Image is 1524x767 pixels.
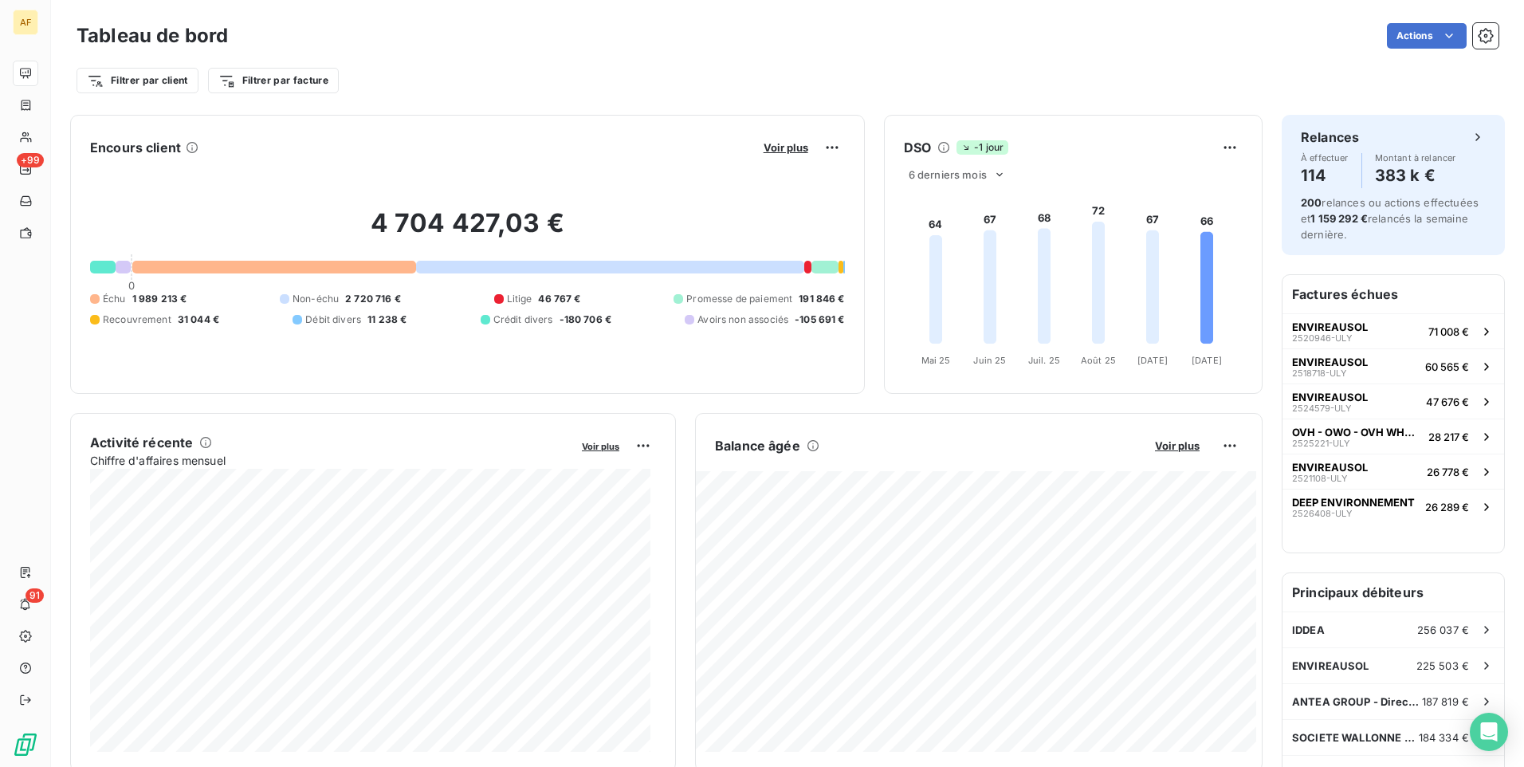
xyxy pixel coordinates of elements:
span: 91 [26,588,44,603]
span: relances ou actions effectuées et relancés la semaine dernière. [1301,196,1479,241]
button: Voir plus [577,439,624,453]
span: 2525221-ULY [1292,439,1349,448]
button: DEEP ENVIRONNEMENT2526408-ULY26 289 € [1282,489,1504,524]
h6: Factures échues [1282,275,1504,313]
span: Crédit divers [493,313,553,327]
button: Filtrer par facture [208,68,339,93]
span: 1 989 213 € [132,292,187,306]
div: AF [13,10,38,35]
span: ENVIREAUSOL [1292,391,1368,403]
span: 2518718-ULY [1292,368,1346,378]
span: 6 derniers mois [909,168,987,181]
tspan: Août 25 [1081,355,1116,366]
span: -180 706 € [560,313,612,327]
button: OVH - OWO - OVH WHOIS OFFUSCATOR2525221-ULY28 217 € [1282,419,1504,454]
span: -105 691 € [795,313,845,327]
span: OVH - OWO - OVH WHOIS OFFUSCATOR [1292,426,1422,439]
span: Montant à relancer [1375,153,1456,163]
span: Litige [507,292,532,306]
span: 191 846 € [799,292,844,306]
button: ENVIREAUSOL2520946-ULY71 008 € [1282,313,1504,348]
span: ENVIREAUSOL [1292,659,1369,672]
span: Voir plus [764,141,808,154]
tspan: Juil. 25 [1028,355,1060,366]
span: 26 778 € [1427,466,1469,478]
span: Recouvrement [103,313,171,327]
span: ANTEA GROUP - Direction administrat [1292,695,1422,708]
span: 184 334 € [1419,731,1469,744]
span: -1 jour [956,140,1008,155]
tspan: [DATE] [1137,355,1168,366]
span: 200 [1301,196,1322,209]
span: Échu [103,292,126,306]
span: 71 008 € [1428,325,1469,338]
span: 47 676 € [1426,395,1469,408]
h2: 4 704 427,03 € [90,207,845,255]
button: ENVIREAUSOL2521108-ULY26 778 € [1282,454,1504,489]
button: Voir plus [759,140,813,155]
span: 0 [128,279,135,292]
span: Voir plus [582,441,619,452]
span: 26 289 € [1425,501,1469,513]
span: SOCIETE WALLONNE DES EAUX SCRL - SW [1292,731,1419,744]
h3: Tableau de bord [77,22,228,50]
span: Débit divers [305,313,361,327]
button: Actions [1387,23,1467,49]
span: 11 238 € [367,313,407,327]
h6: Principaux débiteurs [1282,573,1504,612]
span: 31 044 € [178,313,219,327]
span: 1 159 292 € [1310,212,1368,225]
span: ENVIREAUSOL [1292,461,1368,474]
h6: Encours client [90,138,181,157]
h4: 383 k € [1375,163,1456,188]
button: ENVIREAUSOL2518718-ULY60 565 € [1282,348,1504,383]
span: 28 217 € [1428,431,1469,443]
span: 2526408-ULY [1292,509,1352,518]
img: Logo LeanPay [13,732,38,757]
span: 2524579-ULY [1292,403,1351,413]
button: Voir plus [1150,439,1204,453]
tspan: Mai 25 [921,355,950,366]
span: 2521108-ULY [1292,474,1347,483]
span: Non-échu [293,292,339,306]
span: À effectuer [1301,153,1349,163]
h6: Activité récente [90,433,193,452]
span: 60 565 € [1425,360,1469,373]
span: 256 037 € [1417,623,1469,636]
span: 187 819 € [1422,695,1469,708]
h6: DSO [904,138,931,157]
span: 2520946-ULY [1292,333,1352,343]
button: ENVIREAUSOL2524579-ULY47 676 € [1282,383,1504,419]
span: DEEP ENVIRONNEMENT [1292,496,1415,509]
tspan: Juin 25 [973,355,1006,366]
h6: Balance âgée [715,436,800,455]
span: ENVIREAUSOL [1292,356,1368,368]
span: 46 767 € [538,292,580,306]
span: 2 720 716 € [345,292,401,306]
span: Voir plus [1155,439,1200,452]
span: Chiffre d'affaires mensuel [90,452,571,469]
h6: Relances [1301,128,1359,147]
span: ENVIREAUSOL [1292,321,1368,333]
span: Avoirs non associés [697,313,788,327]
button: Filtrer par client [77,68,198,93]
h4: 114 [1301,163,1349,188]
tspan: [DATE] [1192,355,1222,366]
span: IDDEA [1292,623,1325,636]
span: Promesse de paiement [686,292,792,306]
span: +99 [17,153,44,167]
span: 225 503 € [1416,659,1469,672]
div: Open Intercom Messenger [1470,713,1508,751]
